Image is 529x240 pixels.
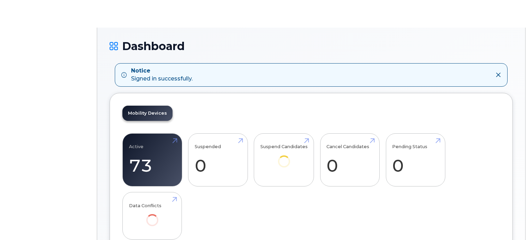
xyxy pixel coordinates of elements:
a: Data Conflicts [129,196,176,236]
a: Active 73 [129,137,176,183]
a: Suspend Candidates [260,137,308,177]
a: Pending Status 0 [392,137,439,183]
a: Mobility Devices [122,106,173,121]
a: Suspended 0 [195,137,241,183]
a: Cancel Candidates 0 [326,137,373,183]
div: Signed in successfully. [131,67,193,83]
h1: Dashboard [110,40,513,52]
strong: Notice [131,67,193,75]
